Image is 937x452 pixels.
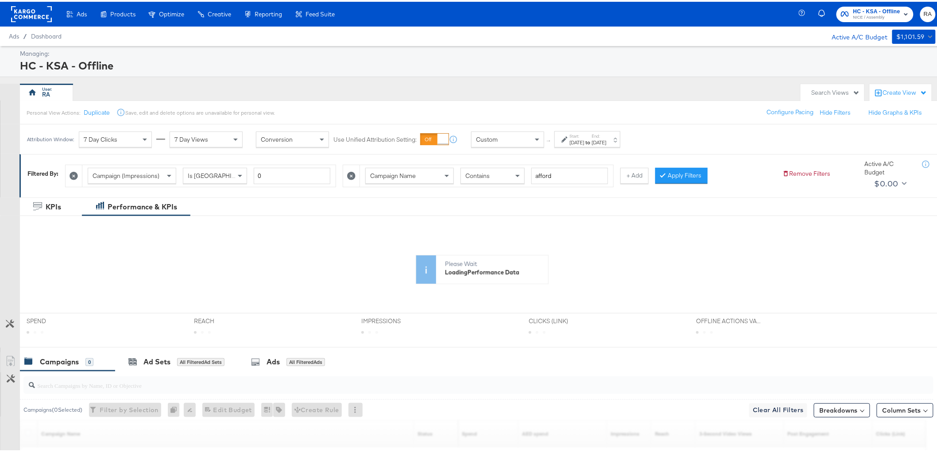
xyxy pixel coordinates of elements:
span: Ads [77,9,87,16]
div: Search Views [812,87,860,95]
div: Save, edit and delete options are unavailable for personal view. [125,108,275,115]
div: Personal View Actions: [27,108,80,115]
span: Campaign Name [370,170,416,178]
input: Enter a number [254,166,330,182]
a: Dashboard [31,31,62,38]
div: Ads [267,355,280,365]
input: Enter a search term [531,166,608,182]
div: All Filtered Ad Sets [177,356,225,364]
button: + Add [620,166,649,182]
div: $1,101.59 [897,30,925,41]
button: RA [920,5,936,20]
div: RA [43,89,50,97]
span: Custom [476,134,498,142]
span: / [19,31,31,38]
span: ↑ [545,138,554,141]
div: Performance & KPIs [108,200,177,210]
label: Start: [570,131,585,137]
button: $0.00 [871,175,909,189]
span: Reporting [255,9,282,16]
span: Optimize [159,9,184,16]
div: 0 [85,356,93,364]
span: NICE / Assembly [853,12,900,19]
div: Managing: [20,48,933,56]
div: Create View [883,87,927,96]
span: 7 Day Clicks [84,134,117,142]
div: All Filtered Ads [287,356,325,364]
button: Hide Graphs & KPIs [869,107,922,115]
div: 0 [168,401,184,415]
button: Breakdowns [814,402,870,416]
button: Column Sets [877,402,933,416]
span: Conversion [261,134,293,142]
div: Campaigns ( 0 Selected) [23,404,82,412]
div: Active A/C Budget [865,158,914,174]
div: HC - KSA - Offline [20,56,933,71]
div: Attribution Window: [27,135,74,141]
span: Contains [465,170,490,178]
span: Clear All Filters [753,403,804,414]
div: Filtered By: [27,168,58,176]
label: End: [592,131,607,137]
button: Hide Filters [820,107,851,115]
span: Campaign (Impressions) [93,170,159,178]
span: HC - KSA - Offline [853,5,900,15]
span: Ads [9,31,19,38]
button: Configure Pacing [761,103,820,119]
span: Feed Suite [306,9,335,16]
strong: to [585,137,592,144]
button: $1,101.59 [892,28,936,42]
div: [DATE] [592,137,607,144]
span: Is [GEOGRAPHIC_DATA] [188,170,256,178]
span: Products [110,9,136,16]
button: Apply Filters [655,166,708,182]
span: Creative [208,9,231,16]
div: KPIs [46,200,61,210]
div: [DATE] [570,137,585,144]
button: Remove Filters [782,168,831,176]
button: Duplicate [84,107,110,115]
button: Clear All Filters [749,402,807,416]
span: RA [924,8,932,18]
div: Ad Sets [143,355,170,365]
span: 7 Day Views [174,134,208,142]
input: Search Campaigns by Name, ID or Objective [35,371,849,389]
div: $0.00 [875,175,898,189]
label: Use Unified Attribution Setting: [333,134,417,142]
div: Active A/C Budget [823,28,888,41]
button: HC - KSA - OfflineNICE / Assembly [836,5,914,20]
div: Campaigns [40,355,79,365]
